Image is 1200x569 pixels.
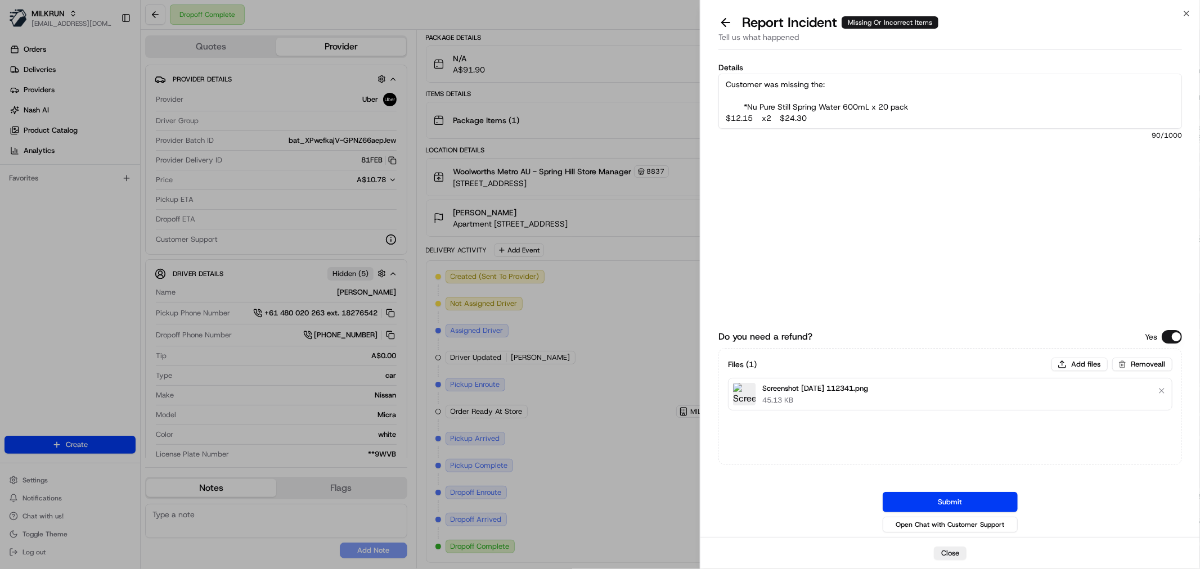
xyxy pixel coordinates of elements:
p: Yes [1145,331,1157,342]
button: Removeall [1112,358,1172,371]
h3: Files ( 1 ) [728,359,757,370]
img: Screenshot 2025-08-17 112341.png [733,383,756,405]
span: 90 /1000 [718,131,1182,140]
button: Close [934,547,967,560]
textarea: Customer was missing the: *Nu Pure Still Spring Water 600mL x 20 pack $12.15 x2 $24.30 [718,74,1182,129]
label: Details [718,64,1182,71]
p: Report Incident [742,13,938,31]
button: Remove file [1154,383,1170,399]
p: 45.13 KB [762,395,868,405]
label: Do you need a refund? [718,330,812,344]
div: Tell us what happened [718,31,1182,50]
button: Add files [1051,358,1108,371]
button: Open Chat with Customer Support [883,517,1018,532]
button: Submit [883,492,1018,512]
div: Missing Or Incorrect Items [842,16,938,29]
p: Screenshot [DATE] 112341.png [762,383,868,394]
